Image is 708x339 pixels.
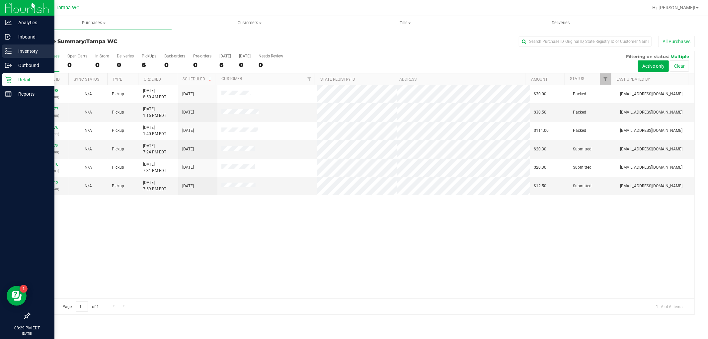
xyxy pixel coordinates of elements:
inline-svg: Inbound [5,34,12,40]
iframe: Resource center unread badge [20,285,28,293]
span: [DATE] 7:24 PM EDT [143,143,166,155]
a: Scheduled [183,77,213,81]
span: [EMAIL_ADDRESS][DOMAIN_NAME] [620,183,682,189]
span: $20.30 [534,164,547,171]
span: $12.50 [534,183,547,189]
div: Deliveries [117,54,134,58]
span: Filtering on status: [626,54,669,59]
button: All Purchases [658,36,695,47]
a: 11821298 [40,88,58,93]
input: 1 [76,301,88,312]
div: 0 [239,61,251,69]
a: State Registry ID [320,77,355,82]
span: Pickup [112,146,124,152]
a: Customers [172,16,327,30]
input: Search Purchase ID, Original ID, State Registry ID or Customer Name... [519,37,652,46]
p: Reports [12,90,51,98]
span: 1 - 6 of 6 items [651,301,688,311]
h3: Purchase Summary: [29,39,251,44]
div: 0 [259,61,283,69]
span: Pickup [112,127,124,134]
span: $30.00 [534,91,547,97]
span: [DATE] [182,183,194,189]
span: [DATE] 1:16 PM EDT [143,106,166,119]
a: Filter [304,73,315,85]
button: N/A [85,127,92,134]
div: 0 [117,61,134,69]
div: Open Carts [67,54,87,58]
th: Address [394,73,526,85]
span: [EMAIL_ADDRESS][DOMAIN_NAME] [620,164,682,171]
div: Pre-orders [193,54,211,58]
a: Type [113,77,122,82]
div: 0 [95,61,109,69]
span: Packed [573,109,587,116]
button: Active only [638,60,669,72]
a: Last Updated By [617,77,650,82]
a: 11825775 [40,143,58,148]
div: [DATE] [239,54,251,58]
button: N/A [85,109,92,116]
span: Not Applicable [85,165,92,170]
p: Retail [12,76,51,84]
span: [EMAIL_ADDRESS][DOMAIN_NAME] [620,146,682,152]
div: 6 [219,61,231,69]
span: [DATE] 7:31 PM EDT [143,161,166,174]
inline-svg: Reports [5,91,12,97]
span: Pickup [112,109,124,116]
span: Pickup [112,91,124,97]
span: Pickup [112,164,124,171]
a: Tills [327,16,483,30]
span: $30.50 [534,109,547,116]
span: Page of 1 [57,301,105,312]
span: [DATE] 7:59 PM EDT [143,180,166,192]
button: N/A [85,146,92,152]
p: Inbound [12,33,51,41]
span: Tampa WC [56,5,80,11]
div: Back-orders [164,54,185,58]
div: Needs Review [259,54,283,58]
div: 0 [193,61,211,69]
span: Submitted [573,164,592,171]
span: Not Applicable [85,110,92,115]
span: $20.30 [534,146,547,152]
p: [DATE] [3,331,51,336]
a: Amount [531,77,548,82]
span: [EMAIL_ADDRESS][DOMAIN_NAME] [620,127,682,134]
a: Sync Status [74,77,99,82]
span: Not Applicable [85,184,92,188]
span: Submitted [573,146,592,152]
span: [DATE] [182,146,194,152]
span: [DATE] 1:40 PM EDT [143,125,166,137]
span: Multiple [670,54,689,59]
inline-svg: Inventory [5,48,12,54]
p: 08:29 PM EDT [3,325,51,331]
a: 11823276 [40,125,58,130]
span: [DATE] [182,164,194,171]
inline-svg: Retail [5,76,12,83]
span: Packed [573,127,587,134]
span: [EMAIL_ADDRESS][DOMAIN_NAME] [620,109,682,116]
a: 11825816 [40,162,58,167]
button: N/A [85,164,92,171]
span: [EMAIL_ADDRESS][DOMAIN_NAME] [620,91,682,97]
button: Clear [670,60,689,72]
a: Filter [600,73,611,85]
span: [DATE] [182,127,194,134]
div: In Store [95,54,109,58]
div: 0 [67,61,87,69]
a: Customer [221,76,242,81]
inline-svg: Outbound [5,62,12,69]
p: Outbound [12,61,51,69]
a: 11826012 [40,180,58,185]
span: $111.00 [534,127,549,134]
div: 6 [142,61,156,69]
span: [DATE] 8:50 AM EDT [143,88,166,100]
span: Submitted [573,183,592,189]
span: [DATE] [182,109,194,116]
a: 11823077 [40,107,58,111]
span: [DATE] [182,91,194,97]
span: Packed [573,91,587,97]
span: Not Applicable [85,147,92,151]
